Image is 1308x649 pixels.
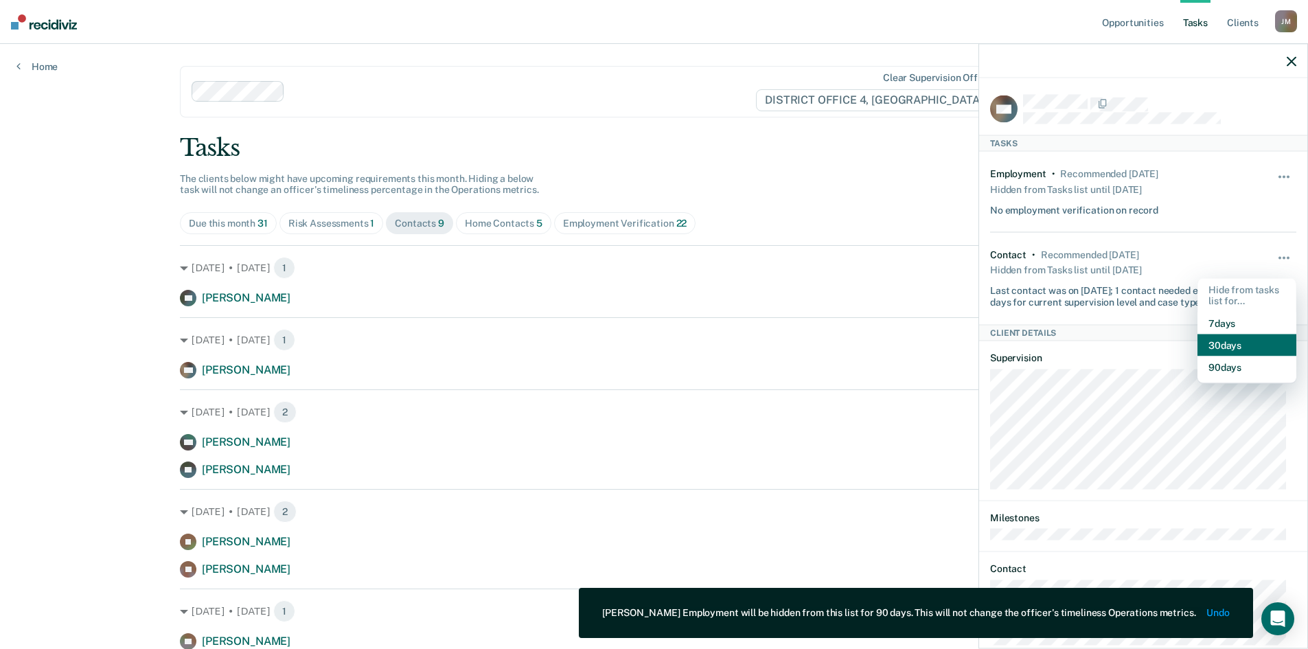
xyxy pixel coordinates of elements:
[180,257,1128,279] div: [DATE] • [DATE]
[1060,168,1158,180] div: Recommended 5 months ago
[1197,334,1296,356] button: 30 days
[990,352,1296,364] dt: Supervision
[202,463,290,476] span: [PERSON_NAME]
[180,600,1128,622] div: [DATE] • [DATE]
[395,218,444,229] div: Contacts
[676,218,687,229] span: 22
[990,563,1296,575] dt: Contact
[202,291,290,304] span: [PERSON_NAME]
[756,89,1002,111] span: DISTRICT OFFICE 4, [GEOGRAPHIC_DATA]
[370,218,374,229] span: 1
[602,607,1195,619] div: [PERSON_NAME] Employment will be hidden from this list for 90 days. This will not change the offi...
[202,435,290,448] span: [PERSON_NAME]
[189,218,268,229] div: Due this month
[180,501,1128,523] div: [DATE] • [DATE]
[990,198,1158,216] div: No employment verification on record
[1261,602,1294,635] div: Open Intercom Messenger
[273,401,297,423] span: 2
[202,535,290,548] span: [PERSON_NAME]
[1052,168,1055,180] div: •
[990,280,1246,308] div: Last contact was on [DATE]; 1 contact needed every 45 days for current supervision level and case...
[1197,278,1296,312] div: Hide from tasks list for...
[990,260,1142,280] div: Hidden from Tasks list until [DATE]
[563,218,687,229] div: Employment Verification
[536,218,542,229] span: 5
[180,401,1128,423] div: [DATE] • [DATE]
[979,135,1307,151] div: Tasks
[11,14,77,30] img: Recidiviz
[883,72,1000,84] div: Clear supervision officers
[1032,249,1035,260] div: •
[990,512,1296,523] dt: Milestones
[1041,249,1138,260] div: Recommended in 16 days
[273,600,295,622] span: 1
[288,218,375,229] div: Risk Assessments
[465,218,542,229] div: Home Contacts
[273,257,295,279] span: 1
[990,179,1142,198] div: Hidden from Tasks list until [DATE]
[257,218,268,229] span: 31
[1197,356,1296,378] button: 90 days
[202,363,290,376] span: [PERSON_NAME]
[16,60,58,73] a: Home
[273,501,297,523] span: 2
[990,168,1046,180] div: Employment
[273,329,295,351] span: 1
[1207,607,1230,619] button: Undo
[438,218,444,229] span: 9
[202,562,290,576] span: [PERSON_NAME]
[1197,312,1296,334] button: 7 days
[202,635,290,648] span: [PERSON_NAME]
[990,249,1026,260] div: Contact
[180,134,1128,162] div: Tasks
[180,329,1128,351] div: [DATE] • [DATE]
[1275,10,1297,32] div: J M
[180,173,539,196] span: The clients below might have upcoming requirements this month. Hiding a below task will not chang...
[979,325,1307,341] div: Client Details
